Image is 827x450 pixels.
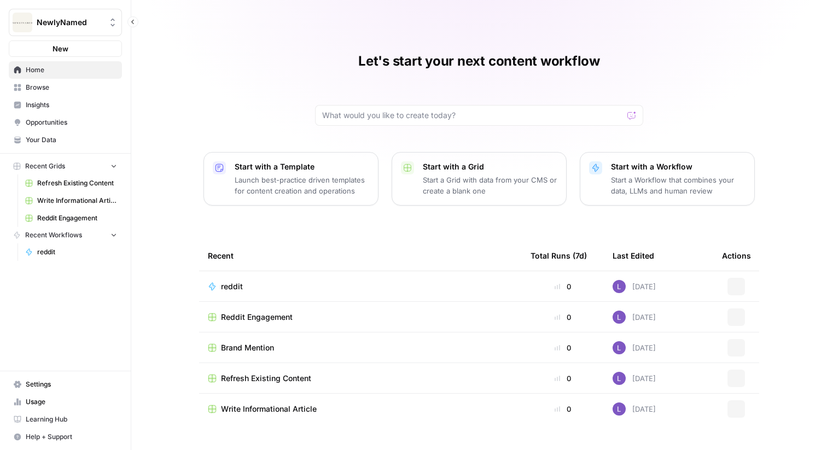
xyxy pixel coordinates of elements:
[221,342,274,353] span: Brand Mention
[25,230,82,240] span: Recent Workflows
[221,373,311,384] span: Refresh Existing Content
[9,79,122,96] a: Browse
[9,227,122,243] button: Recent Workflows
[208,281,513,292] a: reddit
[611,174,746,196] p: Start a Workflow that combines your data, LLMs and human review
[26,100,117,110] span: Insights
[221,404,317,414] span: Write Informational Article
[531,241,587,271] div: Total Runs (7d)
[423,161,557,172] p: Start with a Grid
[531,342,595,353] div: 0
[37,17,103,28] span: NewlyNamed
[208,373,513,384] a: Refresh Existing Content
[208,342,513,353] a: Brand Mention
[9,40,122,57] button: New
[613,341,626,354] img: rn7sh892ioif0lo51687sih9ndqw
[37,178,117,188] span: Refresh Existing Content
[423,174,557,196] p: Start a Grid with data from your CMS or create a blank one
[9,131,122,149] a: Your Data
[9,9,122,36] button: Workspace: NewlyNamed
[9,393,122,411] a: Usage
[208,404,513,414] a: Write Informational Article
[235,174,369,196] p: Launch best-practice driven templates for content creation and operations
[613,311,626,324] img: rn7sh892ioif0lo51687sih9ndqw
[13,13,32,32] img: NewlyNamed Logo
[358,52,600,70] h1: Let's start your next content workflow
[20,192,122,209] a: Write Informational Article
[9,158,122,174] button: Recent Grids
[20,174,122,192] a: Refresh Existing Content
[613,280,626,293] img: rn7sh892ioif0lo51687sih9ndqw
[613,241,654,271] div: Last Edited
[531,373,595,384] div: 0
[613,402,656,416] div: [DATE]
[531,312,595,323] div: 0
[26,135,117,145] span: Your Data
[53,43,68,54] span: New
[37,247,117,257] span: reddit
[531,281,595,292] div: 0
[235,161,369,172] p: Start with a Template
[613,372,626,385] img: rn7sh892ioif0lo51687sih9ndqw
[26,432,117,442] span: Help + Support
[322,110,623,121] input: What would you like to create today?
[722,241,751,271] div: Actions
[613,311,656,324] div: [DATE]
[580,152,755,206] button: Start with a WorkflowStart a Workflow that combines your data, LLMs and human review
[208,241,513,271] div: Recent
[25,161,65,171] span: Recent Grids
[9,114,122,131] a: Opportunities
[613,402,626,416] img: rn7sh892ioif0lo51687sih9ndqw
[37,213,117,223] span: Reddit Engagement
[221,281,243,292] span: reddit
[9,376,122,393] a: Settings
[531,404,595,414] div: 0
[9,96,122,114] a: Insights
[26,379,117,389] span: Settings
[26,83,117,92] span: Browse
[203,152,378,206] button: Start with a TemplateLaunch best-practice driven templates for content creation and operations
[26,414,117,424] span: Learning Hub
[613,372,656,385] div: [DATE]
[221,312,293,323] span: Reddit Engagement
[611,161,746,172] p: Start with a Workflow
[613,280,656,293] div: [DATE]
[20,209,122,227] a: Reddit Engagement
[26,65,117,75] span: Home
[26,118,117,127] span: Opportunities
[37,196,117,206] span: Write Informational Article
[613,341,656,354] div: [DATE]
[20,243,122,261] a: reddit
[9,61,122,79] a: Home
[208,312,513,323] a: Reddit Engagement
[26,397,117,407] span: Usage
[392,152,567,206] button: Start with a GridStart a Grid with data from your CMS or create a blank one
[9,428,122,446] button: Help + Support
[9,411,122,428] a: Learning Hub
